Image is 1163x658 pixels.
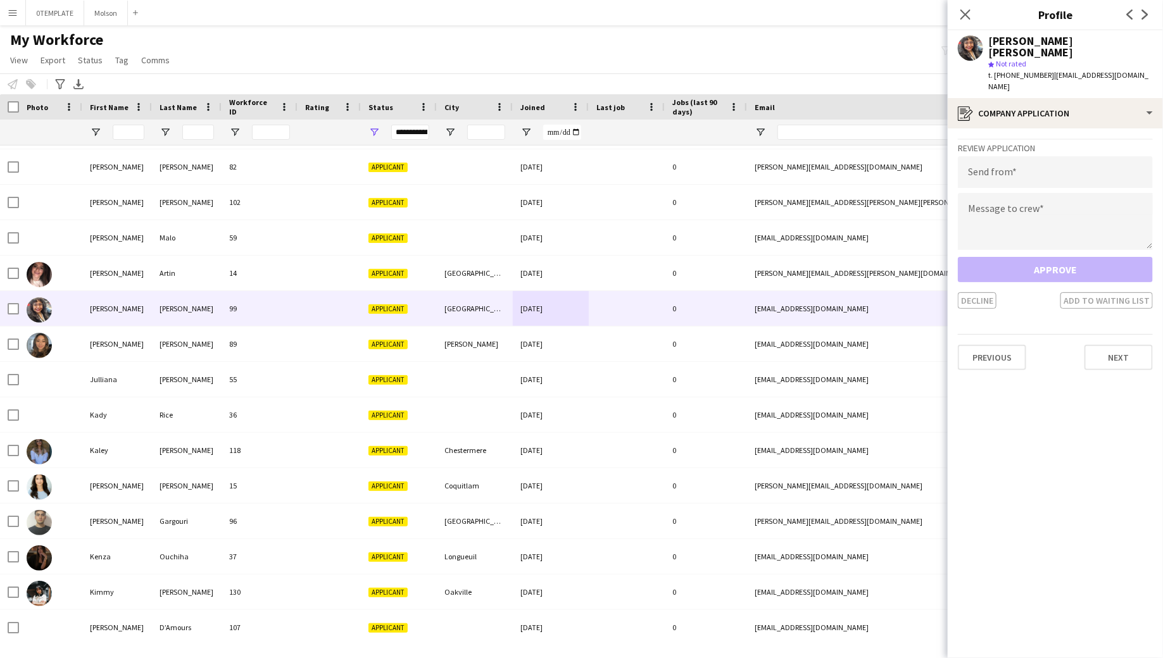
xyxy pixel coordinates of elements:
input: City Filter Input [467,125,505,140]
div: [PERSON_NAME] [82,468,152,503]
button: Next [1084,345,1153,370]
div: [PERSON_NAME] [152,149,222,184]
span: Applicant [368,304,408,314]
div: 37 [222,539,298,574]
div: [DATE] [513,610,589,645]
div: 0 [665,397,747,432]
span: Applicant [368,198,408,208]
button: 0TEMPLATE [26,1,84,25]
img: Karim Gargouri [27,510,52,535]
input: Workforce ID Filter Input [252,125,290,140]
a: Export [35,52,70,68]
a: Tag [110,52,134,68]
div: [PERSON_NAME] [152,468,222,503]
span: Tag [115,54,129,66]
div: [EMAIL_ADDRESS][DOMAIN_NAME] [747,326,1000,361]
button: Open Filter Menu [755,127,766,138]
img: Karen Tello [27,475,52,500]
span: Workforce ID [229,97,275,116]
a: Comms [136,52,175,68]
a: View [5,52,33,68]
span: t. [PHONE_NUMBER] [988,70,1054,80]
div: Kimmy [82,574,152,609]
span: Not rated [996,59,1026,68]
span: Applicant [368,517,408,526]
div: Kaley [82,433,152,468]
span: Applicant [368,588,408,597]
h3: Review Application [958,142,1153,154]
span: Applicant [368,552,408,562]
div: 0 [665,362,747,397]
div: 14 [222,256,298,290]
img: Kenza Ouchiha [27,545,52,571]
img: julie Artin [27,262,52,287]
div: [DATE] [513,149,589,184]
div: 0 [665,185,747,220]
button: Previous [958,345,1026,370]
span: Applicant [368,163,408,172]
span: Applicant [368,481,408,491]
div: [PERSON_NAME] [82,256,152,290]
div: [EMAIL_ADDRESS][DOMAIN_NAME] [747,610,1000,645]
div: [PERSON_NAME] [82,185,152,220]
div: 130 [222,574,298,609]
input: Joined Filter Input [543,125,581,140]
span: Email [755,102,775,112]
div: 99 [222,291,298,326]
span: My Workforce [10,30,103,49]
div: Julliana [82,362,152,397]
span: Status [368,102,393,112]
span: Last Name [160,102,197,112]
div: [PERSON_NAME] [152,574,222,609]
div: Malo [152,220,222,255]
button: Molson [84,1,128,25]
div: [DATE] [513,468,589,503]
span: Applicant [368,269,408,278]
div: 0 [665,610,747,645]
div: 0 [665,149,747,184]
div: 0 [665,256,747,290]
span: Applicant [368,340,408,349]
div: 107 [222,610,298,645]
img: Julieta Rosibel [27,297,52,323]
span: Applicant [368,375,408,385]
div: [DATE] [513,185,589,220]
app-action-btn: Advanced filters [53,77,68,92]
span: Comms [141,54,170,66]
div: [EMAIL_ADDRESS][DOMAIN_NAME] [747,574,1000,609]
div: [EMAIL_ADDRESS][DOMAIN_NAME] [747,291,1000,326]
a: Status [73,52,108,68]
div: [PERSON_NAME] [82,149,152,184]
button: Open Filter Menu [90,127,101,138]
div: 0 [665,504,747,538]
div: Oakville [437,574,513,609]
span: City [444,102,459,112]
div: [PERSON_NAME] [PERSON_NAME] [988,35,1153,58]
app-action-btn: Export XLSX [71,77,86,92]
div: 89 [222,326,298,361]
div: Rice [152,397,222,432]
div: [DATE] [513,433,589,468]
input: Last Name Filter Input [182,125,214,140]
div: 55 [222,362,298,397]
span: First Name [90,102,129,112]
button: Open Filter Menu [444,127,456,138]
div: [PERSON_NAME] [152,433,222,468]
span: Rating [305,102,329,112]
div: [PERSON_NAME] [82,610,152,645]
div: [EMAIL_ADDRESS][DOMAIN_NAME] [747,539,1000,574]
div: Coquitlam [437,468,513,503]
span: Applicant [368,446,408,456]
span: Export [41,54,65,66]
div: [PERSON_NAME][EMAIL_ADDRESS][DOMAIN_NAME] [747,504,1000,538]
div: [PERSON_NAME][EMAIL_ADDRESS][PERSON_NAME][DOMAIN_NAME] [747,256,1000,290]
div: [DATE] [513,362,589,397]
div: 0 [665,291,747,326]
div: Artin [152,256,222,290]
div: D’Amours [152,610,222,645]
span: Joined [520,102,545,112]
div: Company application [948,98,1163,128]
div: Gargouri [152,504,222,538]
div: 0 [665,433,747,468]
div: [EMAIL_ADDRESS][DOMAIN_NAME] [747,433,1000,468]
